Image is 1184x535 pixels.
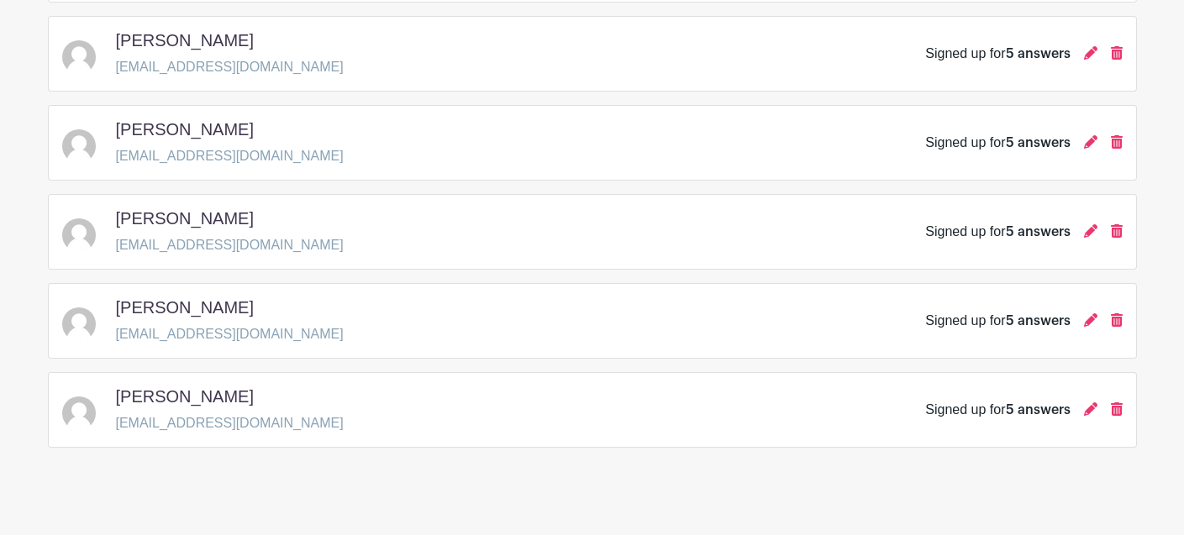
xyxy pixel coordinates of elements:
[925,44,1070,64] div: Signed up for
[62,129,96,163] img: default-ce2991bfa6775e67f084385cd625a349d9dcbb7a52a09fb2fda1e96e2d18dcdb.png
[925,311,1070,331] div: Signed up for
[62,218,96,252] img: default-ce2991bfa6775e67f084385cd625a349d9dcbb7a52a09fb2fda1e96e2d18dcdb.png
[925,400,1070,420] div: Signed up for
[1006,47,1071,60] span: 5 answers
[925,133,1070,153] div: Signed up for
[116,297,254,317] h5: [PERSON_NAME]
[116,146,344,166] p: [EMAIL_ADDRESS][DOMAIN_NAME]
[62,307,96,341] img: default-ce2991bfa6775e67f084385cd625a349d9dcbb7a52a09fb2fda1e96e2d18dcdb.png
[1006,136,1071,149] span: 5 answers
[62,40,96,74] img: default-ce2991bfa6775e67f084385cd625a349d9dcbb7a52a09fb2fda1e96e2d18dcdb.png
[925,222,1070,242] div: Signed up for
[116,119,254,139] h5: [PERSON_NAME]
[116,208,254,228] h5: [PERSON_NAME]
[116,324,344,344] p: [EMAIL_ADDRESS][DOMAIN_NAME]
[116,386,254,406] h5: [PERSON_NAME]
[62,396,96,430] img: default-ce2991bfa6775e67f084385cd625a349d9dcbb7a52a09fb2fda1e96e2d18dcdb.png
[116,235,344,255] p: [EMAIL_ADDRESS][DOMAIN_NAME]
[116,57,344,77] p: [EMAIL_ADDRESS][DOMAIN_NAME]
[116,413,344,433] p: [EMAIL_ADDRESS][DOMAIN_NAME]
[1006,403,1071,417] span: 5 answers
[1006,314,1071,328] span: 5 answers
[1006,225,1071,239] span: 5 answers
[116,30,254,50] h5: [PERSON_NAME]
